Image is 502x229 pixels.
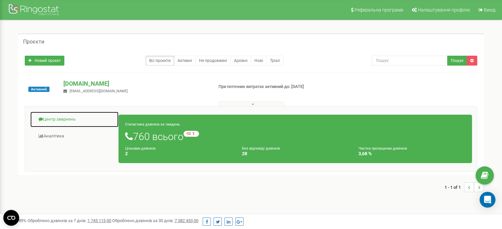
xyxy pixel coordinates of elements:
[358,151,465,156] h4: 3,68 %
[447,56,467,66] button: Пошук
[87,218,111,223] u: 1 745 115,00
[25,56,64,66] a: Новий проєкт
[184,131,199,137] small: -52
[28,87,50,92] span: Активний
[175,218,198,223] u: 7 382 453,00
[125,131,465,142] h1: 760 всього
[230,56,251,66] a: Архівні
[445,176,484,199] nav: ...
[125,151,232,156] h4: 2
[195,56,231,66] a: Не продовжені
[70,89,128,93] span: [EMAIL_ADDRESS][DOMAIN_NAME]
[251,56,267,66] a: Нові
[266,56,284,66] a: Тріал
[23,39,44,45] h5: Проєкти
[125,146,155,151] small: Цільових дзвінків
[242,151,349,156] h4: 28
[125,122,180,127] small: Статистика дзвінків за тиждень
[30,111,119,128] a: Центр звернень
[218,84,324,90] p: При поточних витратах активний до: [DATE]
[112,218,198,223] span: Оброблено дзвінків за 30 днів :
[358,146,407,151] small: Частка пропущених дзвінків
[445,182,464,192] span: 1 - 1 of 1
[174,56,196,66] a: Активні
[418,7,470,13] span: Налаштування профілю
[27,218,111,223] span: Оброблено дзвінків за 7 днів :
[372,56,448,66] input: Пошук
[480,192,495,208] div: Open Intercom Messenger
[63,79,208,88] p: [DOMAIN_NAME]
[484,7,495,13] span: Вихід
[242,146,280,151] small: Без відповіді дзвінків
[3,210,19,226] button: Open CMP widget
[30,128,119,144] a: Аналiтика
[354,7,403,13] span: Реферальна програма
[146,56,174,66] a: Всі проєкти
